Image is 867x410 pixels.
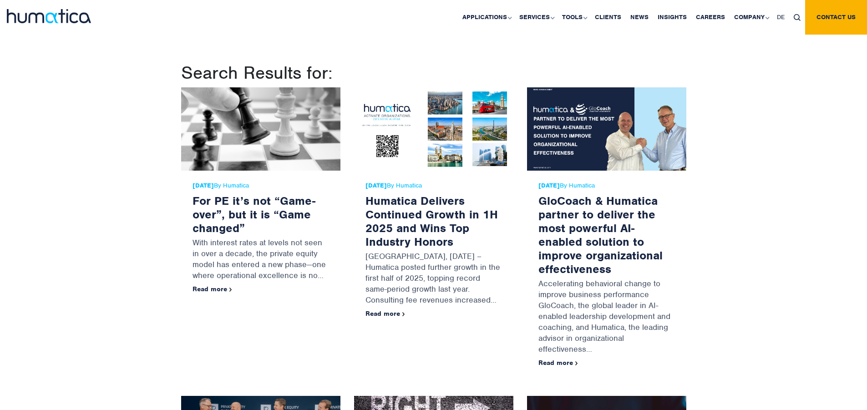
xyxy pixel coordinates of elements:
[354,87,513,171] img: Humatica Delivers Continued Growth in 1H 2025 and Wins Top Industry Honors
[7,9,91,23] img: logo
[538,359,578,367] a: Read more
[193,182,329,189] span: By Humatica
[575,361,578,365] img: arrowicon
[181,87,340,171] img: For PE it’s not “Game-over”, but it is “Game changed”
[538,182,560,189] strong: [DATE]
[193,235,329,285] p: With interest rates at levels not seen in over a decade, the private equity model has entered a n...
[538,276,675,359] p: Accelerating behavioral change to improve business performance GloCoach, the global leader in AI-...
[193,285,232,293] a: Read more
[193,193,315,235] a: For PE it’s not “Game-over”, but it is “Game changed”
[794,14,801,21] img: search_icon
[229,288,232,292] img: arrowicon
[538,182,675,189] span: By Humatica
[777,13,785,21] span: DE
[181,62,686,84] h1: Search Results for:
[365,309,405,318] a: Read more
[538,193,663,276] a: GloCoach & Humatica partner to deliver the most powerful AI-enabled solution to improve organizat...
[402,312,405,316] img: arrowicon
[193,182,214,189] strong: [DATE]
[365,248,502,310] p: [GEOGRAPHIC_DATA], [DATE] – Humatica posted further growth in the first half of 2025, topping rec...
[527,87,686,171] img: GloCoach & Humatica partner to deliver the most powerful AI-enabled solution to improve organizat...
[365,182,502,189] span: By Humatica
[365,193,498,249] a: Humatica Delivers Continued Growth in 1H 2025 and Wins Top Industry Honors
[365,182,387,189] strong: [DATE]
